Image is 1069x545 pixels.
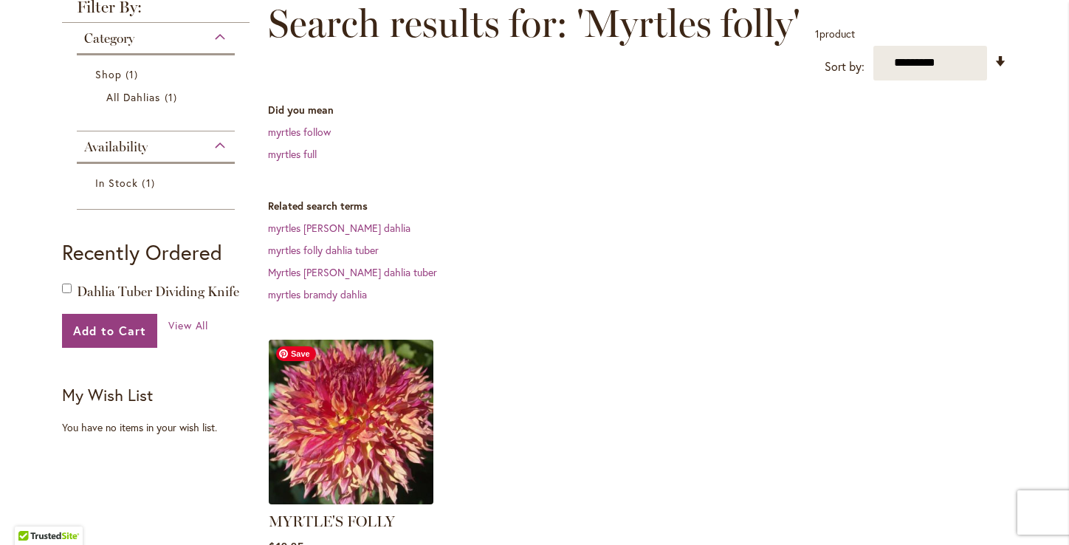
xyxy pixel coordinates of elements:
span: Availability [84,139,148,155]
img: MYRTLE'S FOLLY [265,335,438,508]
span: Shop [95,67,122,81]
a: myrtles [PERSON_NAME] dahlia [268,221,410,235]
span: 1 [165,89,181,105]
span: Search results for: 'Myrtles folly' [268,1,800,46]
span: Save [276,346,316,361]
a: In Stock 1 [95,175,220,191]
a: myrtles bramdy dahlia [268,287,367,301]
div: You have no items in your wish list. [62,420,259,435]
span: In Stock [95,176,138,190]
p: product [815,22,855,46]
a: Dahlia Tuber Dividing Knife [77,284,239,300]
a: Myrtles [PERSON_NAME] dahlia tuber [268,265,437,279]
span: Add to Cart [73,323,146,338]
strong: My Wish List [62,384,153,405]
dt: Did you mean [268,103,1007,117]
span: All Dahlias [106,90,161,104]
label: Sort by: [825,53,865,80]
span: 1 [815,27,819,41]
dt: Related search terms [268,199,1007,213]
a: Shop [95,66,220,82]
a: myrtles follow [268,125,331,139]
a: View All [168,318,209,333]
a: myrtles full [268,147,317,161]
a: MYRTLE'S FOLLY [269,493,433,507]
button: Add to Cart [62,314,157,348]
a: myrtles folly dahlia tuber [268,243,379,257]
a: MYRTLE'S FOLLY [269,513,395,530]
span: 1 [126,66,142,82]
a: All Dahlias [106,89,209,105]
span: 1 [142,175,158,191]
span: View All [168,318,209,332]
iframe: Launch Accessibility Center [11,493,52,534]
strong: Recently Ordered [62,239,222,266]
span: Category [84,30,134,47]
